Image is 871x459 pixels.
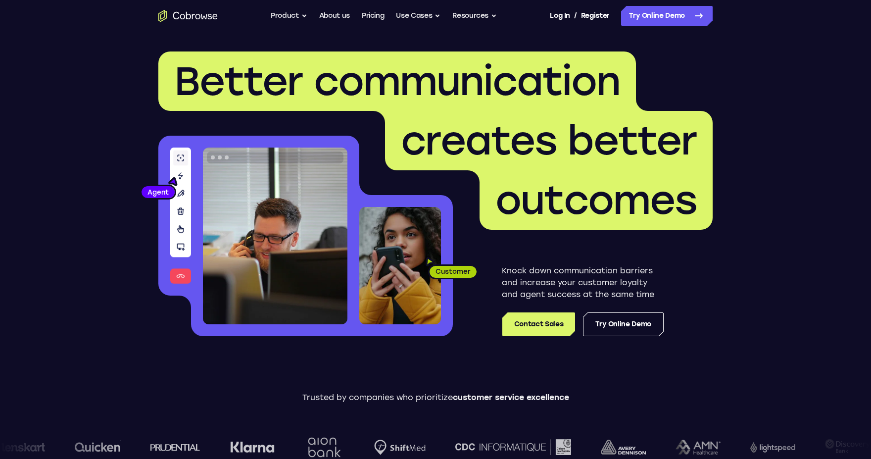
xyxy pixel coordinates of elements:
[452,6,497,26] button: Resources
[646,440,691,455] img: AMN Healthcare
[401,117,697,164] span: creates better
[502,312,575,336] a: Contact Sales
[721,442,766,452] img: Lightspeed
[495,176,697,224] span: outcomes
[203,148,347,324] img: A customer support agent talking on the phone
[574,10,577,22] span: /
[344,440,396,455] img: Shiftmed
[426,439,541,455] img: CDC Informatique
[583,312,664,336] a: Try Online Demo
[121,443,171,451] img: prudential
[158,10,218,22] a: Go to the home page
[319,6,350,26] a: About us
[200,441,245,453] img: Klarna
[581,6,610,26] a: Register
[271,6,307,26] button: Product
[396,6,440,26] button: Use Cases
[362,6,385,26] a: Pricing
[359,207,441,324] img: A customer holding their phone
[550,6,570,26] a: Log In
[502,265,664,301] p: Knock down communication barriers and increase your customer loyalty and agent success at the sam...
[571,440,616,455] img: avery-dennison
[174,57,620,105] span: Better communication
[453,393,569,402] span: customer service excellence
[621,6,713,26] a: Try Online Demo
